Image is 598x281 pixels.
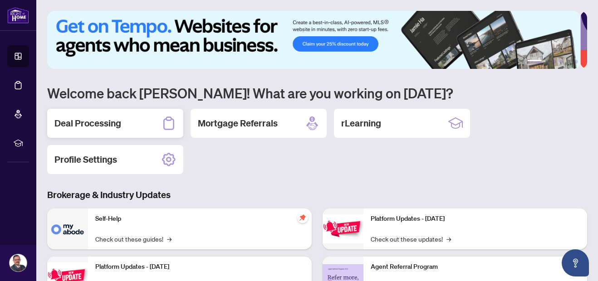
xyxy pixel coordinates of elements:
[560,60,564,63] button: 4
[7,7,29,24] img: logo
[47,189,587,201] h3: Brokerage & Industry Updates
[54,153,117,166] h2: Profile Settings
[10,254,27,271] img: Profile Icon
[323,214,363,243] img: Platform Updates - June 23, 2025
[167,234,172,244] span: →
[527,60,542,63] button: 1
[47,208,88,249] img: Self-Help
[574,60,578,63] button: 6
[371,262,580,272] p: Agent Referral Program
[47,11,580,69] img: Slide 0
[446,234,451,244] span: →
[95,214,304,224] p: Self-Help
[371,214,580,224] p: Platform Updates - [DATE]
[47,84,587,102] h1: Welcome back [PERSON_NAME]! What are you working on [DATE]?
[54,117,121,130] h2: Deal Processing
[198,117,278,130] h2: Mortgage Referrals
[567,60,571,63] button: 5
[553,60,556,63] button: 3
[371,234,451,244] a: Check out these updates!→
[95,234,172,244] a: Check out these guides!→
[297,212,308,223] span: pushpin
[95,262,304,272] p: Platform Updates - [DATE]
[545,60,549,63] button: 2
[341,117,381,130] h2: rLearning
[562,249,589,276] button: Open asap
